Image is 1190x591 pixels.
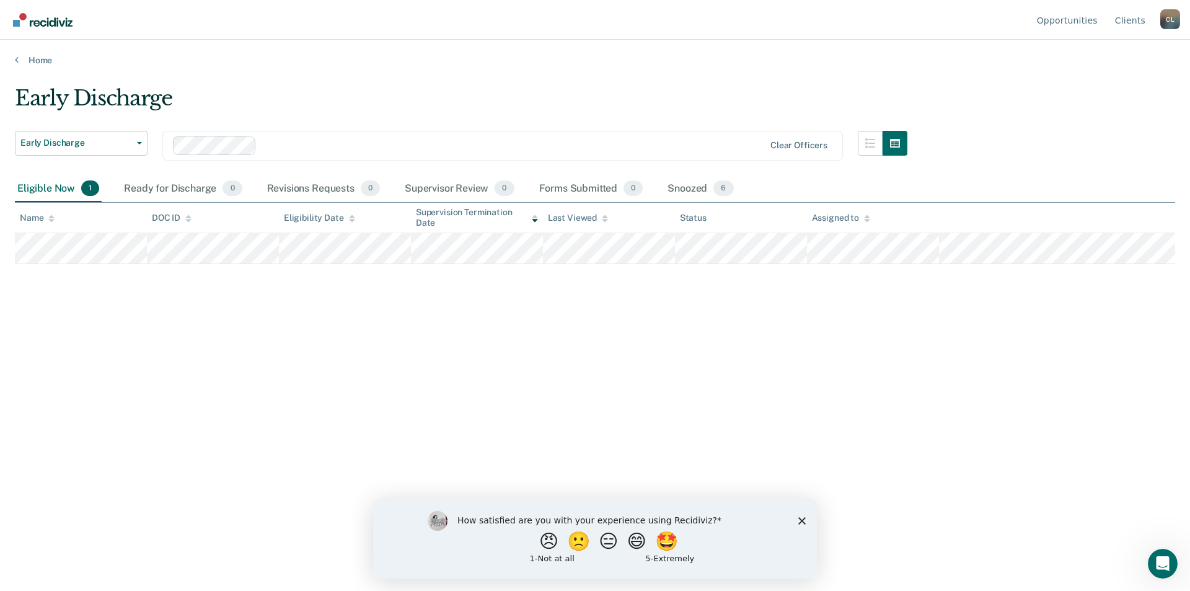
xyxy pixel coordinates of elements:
[416,207,538,228] div: Supervision Termination Date
[495,180,514,197] span: 0
[284,213,355,223] div: Eligibility Date
[713,180,733,197] span: 6
[548,213,608,223] div: Last Viewed
[265,176,382,203] div: Revisions Requests0
[402,176,517,203] div: Supervisor Review0
[624,180,643,197] span: 0
[121,176,244,203] div: Ready for Discharge0
[812,213,870,223] div: Assigned to
[152,213,192,223] div: DOC ID
[15,55,1175,66] a: Home
[81,180,99,197] span: 1
[13,13,73,27] img: Recidiviz
[361,180,380,197] span: 0
[1160,9,1180,29] button: Profile dropdown button
[1160,9,1180,29] div: C L
[373,499,817,579] iframe: Survey by Kim from Recidiviz
[1148,549,1178,579] iframe: Intercom live chat
[20,213,55,223] div: Name
[770,140,827,151] div: Clear officers
[223,180,242,197] span: 0
[665,176,736,203] div: Snoozed6
[15,176,102,203] div: Eligible Now1
[537,176,646,203] div: Forms Submitted0
[680,213,707,223] div: Status
[20,138,132,148] span: Early Discharge
[15,86,907,121] div: Early Discharge
[15,131,148,156] button: Early Discharge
